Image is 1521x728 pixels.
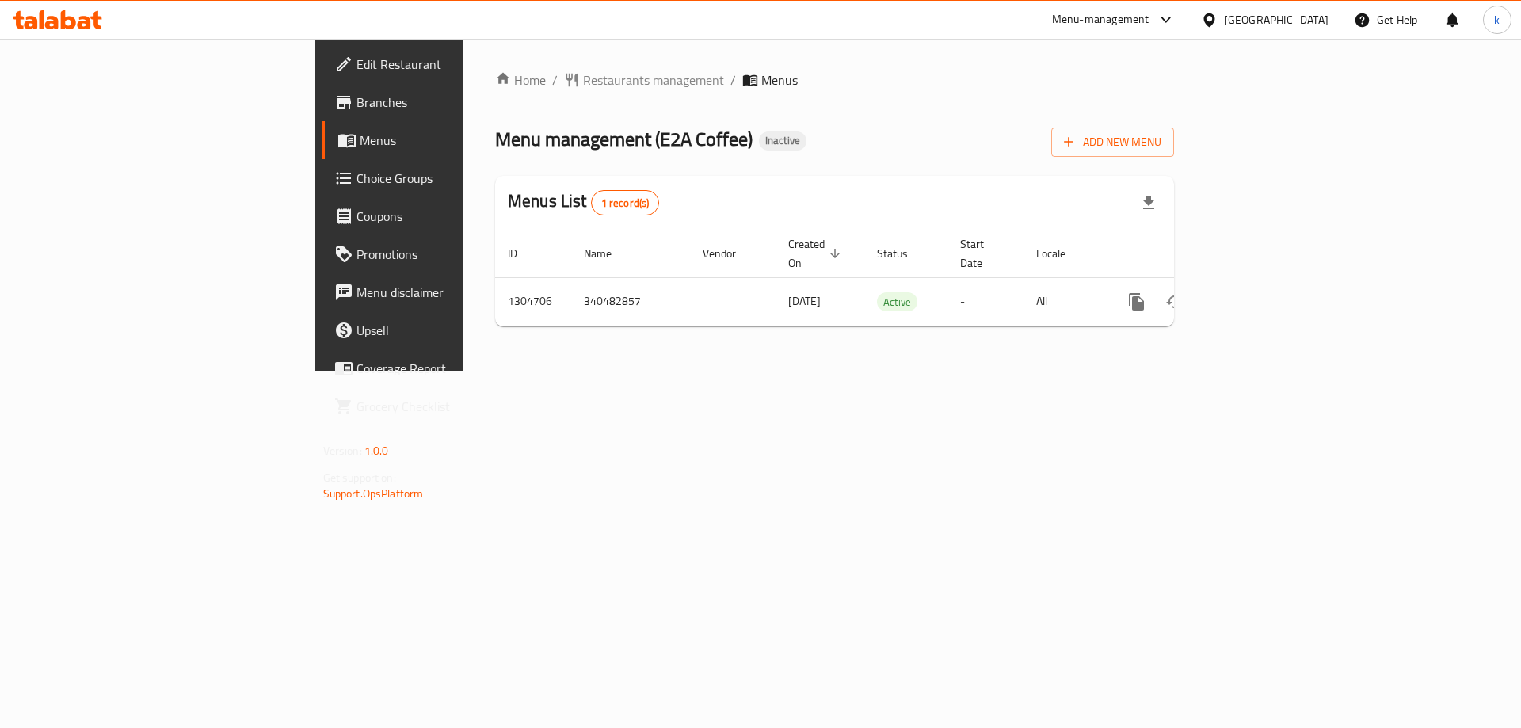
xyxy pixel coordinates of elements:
[761,71,798,90] span: Menus
[877,244,928,263] span: Status
[877,292,917,311] div: Active
[877,293,917,311] span: Active
[322,159,570,197] a: Choice Groups
[759,134,806,147] span: Inactive
[356,207,557,226] span: Coupons
[323,467,396,488] span: Get support on:
[508,244,538,263] span: ID
[322,121,570,159] a: Menus
[571,277,690,326] td: 340482857
[356,93,557,112] span: Branches
[495,121,753,157] span: Menu management ( E2A Coffee )
[1052,10,1149,29] div: Menu-management
[730,71,736,90] li: /
[322,387,570,425] a: Grocery Checklist
[356,169,557,188] span: Choice Groups
[356,321,557,340] span: Upsell
[788,291,821,311] span: [DATE]
[788,234,845,273] span: Created On
[591,190,660,215] div: Total records count
[495,71,1174,90] nav: breadcrumb
[322,83,570,121] a: Branches
[1494,11,1500,29] span: k
[1064,132,1161,152] span: Add New Menu
[703,244,757,263] span: Vendor
[947,277,1024,326] td: -
[960,234,1004,273] span: Start Date
[1224,11,1328,29] div: [GEOGRAPHIC_DATA]
[1024,277,1105,326] td: All
[592,196,659,211] span: 1 record(s)
[564,71,724,90] a: Restaurants management
[584,244,632,263] span: Name
[323,483,424,504] a: Support.OpsPlatform
[322,197,570,235] a: Coupons
[495,230,1283,326] table: enhanced table
[583,71,724,90] span: Restaurants management
[356,245,557,264] span: Promotions
[759,131,806,151] div: Inactive
[1118,283,1156,321] button: more
[1051,128,1174,157] button: Add New Menu
[1036,244,1086,263] span: Locale
[364,440,389,461] span: 1.0.0
[322,311,570,349] a: Upsell
[322,235,570,273] a: Promotions
[1156,283,1194,321] button: Change Status
[356,283,557,302] span: Menu disclaimer
[360,131,557,150] span: Menus
[356,359,557,378] span: Coverage Report
[356,55,557,74] span: Edit Restaurant
[1130,184,1168,222] div: Export file
[356,397,557,416] span: Grocery Checklist
[322,45,570,83] a: Edit Restaurant
[508,189,659,215] h2: Menus List
[322,349,570,387] a: Coverage Report
[323,440,362,461] span: Version:
[1105,230,1283,278] th: Actions
[322,273,570,311] a: Menu disclaimer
